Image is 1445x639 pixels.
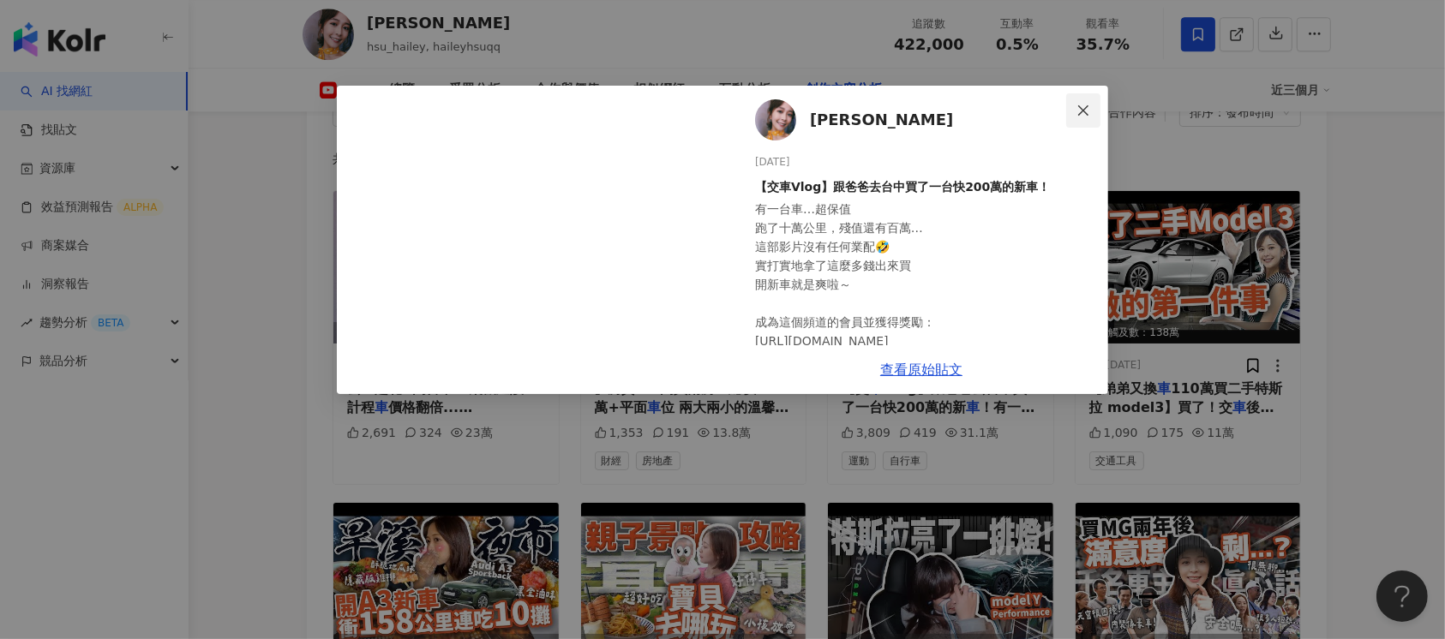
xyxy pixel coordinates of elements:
[1066,93,1100,128] button: Close
[755,200,1094,501] div: 有一台車…超保值 跑了十萬公里，殘值還有百萬… 這部影片沒有任何業配🤣 實打實地拿了這麼多錢出來買 開新車就是爽啦～ 成為這個頻道的會員並獲得獎勵： [URL][DOMAIN_NAME] 如果有...
[755,99,796,140] img: KOL Avatar
[880,361,962,378] a: 查看原始貼文
[755,154,1094,170] div: [DATE]
[755,99,1070,140] a: KOL Avatar[PERSON_NAME]
[337,86,728,394] iframe: 【交車Vlog】跟爸爸去台中買了一台快200萬的新車！
[1076,104,1090,117] span: close
[755,177,1094,196] div: 【交車Vlog】跟爸爸去台中買了一台快200萬的新車！
[810,108,953,132] span: [PERSON_NAME]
